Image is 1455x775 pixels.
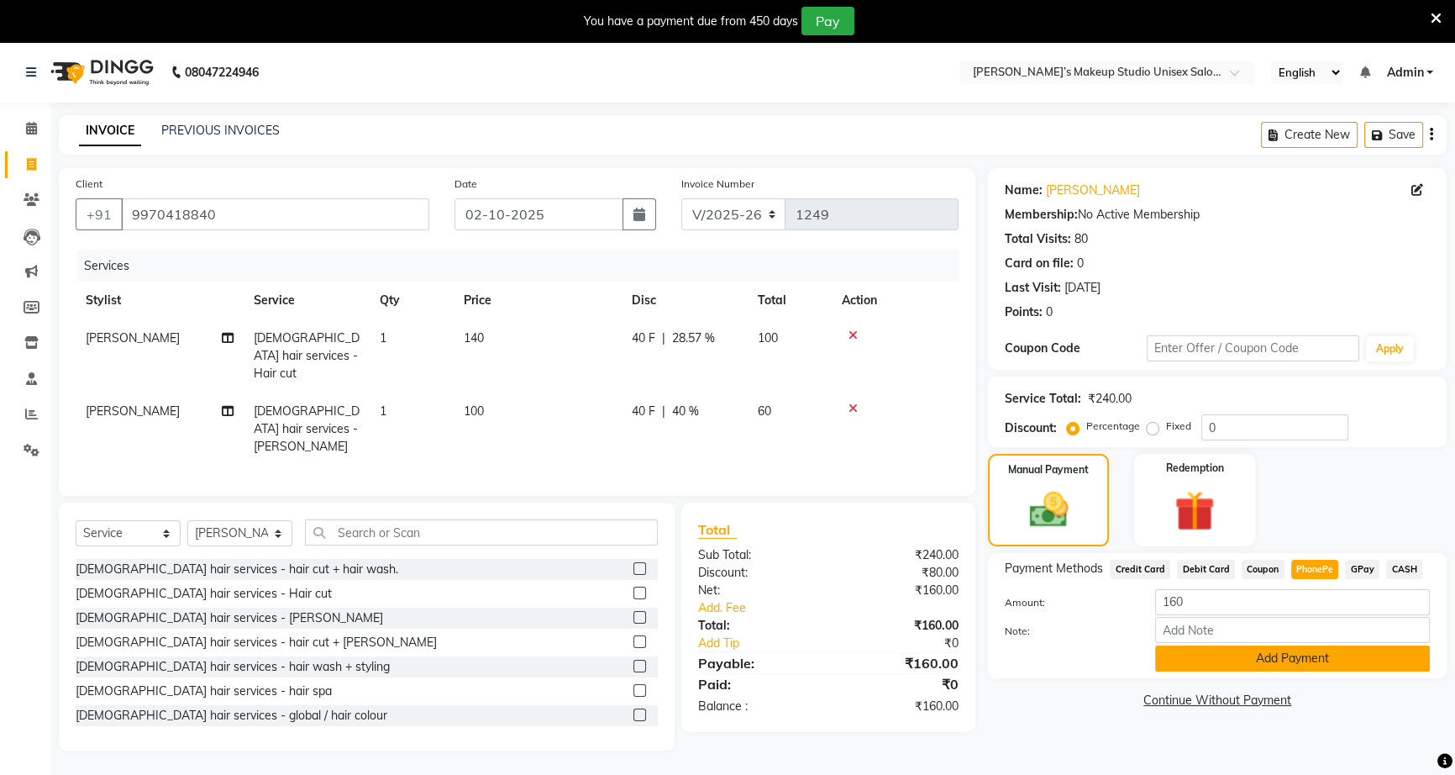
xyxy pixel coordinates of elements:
img: logo [43,49,158,96]
label: Invoice Number [681,177,754,192]
label: Client [76,177,102,192]
div: 0 [1046,303,1053,321]
div: [DATE] [1064,279,1100,297]
div: Total: [685,617,828,635]
div: Payable: [685,653,828,673]
div: Discount: [685,564,828,582]
span: 100 [758,330,778,345]
span: Credit Card [1110,560,1170,579]
span: 100 [464,403,484,419]
div: ₹160.00 [828,653,971,673]
div: [DEMOGRAPHIC_DATA] hair services - global / hair colour [76,707,387,725]
span: 40 % [672,403,699,420]
span: Debit Card [1177,560,1235,579]
span: Total [698,521,737,539]
div: Last Visit: [1005,279,1061,297]
th: Stylist [76,282,244,319]
label: Date [454,177,477,192]
a: Add. Fee [685,599,972,617]
button: Pay [801,7,854,35]
span: Coupon [1242,560,1284,579]
div: No Active Membership [1005,206,1430,224]
input: Search by Name/Mobile/Email/Code [121,198,429,230]
input: Search or Scan [305,519,658,546]
span: GPay [1345,560,1379,579]
div: Card on file: [1005,255,1074,272]
button: Create New [1261,122,1358,148]
th: Action [832,282,959,319]
div: Services [77,250,971,282]
span: Payment Methods [1005,560,1103,577]
th: Qty [370,282,454,319]
button: Add Payment [1155,646,1430,672]
span: PhonePe [1291,560,1339,579]
div: Coupon Code [1005,340,1147,357]
div: ₹0 [852,635,971,652]
input: Enter Offer / Coupon Code [1147,335,1359,361]
span: [PERSON_NAME] [86,403,180,419]
label: Redemption [1166,461,1224,476]
div: Total Visits: [1005,230,1071,248]
span: [DEMOGRAPHIC_DATA] hair services - [PERSON_NAME] [254,403,360,454]
div: ₹240.00 [828,546,971,564]
span: [DEMOGRAPHIC_DATA] hair services - Hair cut [254,330,360,381]
div: [DEMOGRAPHIC_DATA] hair services - Hair cut [76,585,332,603]
div: [DEMOGRAPHIC_DATA] hair services - hair cut + [PERSON_NAME] [76,634,437,651]
span: | [662,403,665,420]
a: INVOICE [79,116,141,146]
th: Price [454,282,622,319]
label: Fixed [1166,419,1191,434]
label: Note: [992,624,1142,639]
label: Percentage [1086,419,1140,434]
th: Total [748,282,832,319]
div: Net: [685,582,828,599]
img: _cash.svg [1017,488,1080,532]
div: [DEMOGRAPHIC_DATA] hair services - hair cut + hair wash. [76,561,398,578]
div: ₹240.00 [1088,390,1132,408]
span: 60 [758,403,771,419]
th: Service [244,282,370,319]
a: [PERSON_NAME] [1046,182,1140,199]
label: Manual Payment [1008,462,1089,477]
div: ₹160.00 [828,617,971,635]
span: 1 [380,330,386,345]
div: ₹80.00 [828,564,971,582]
div: [DEMOGRAPHIC_DATA] hair services - hair wash + styling [76,658,390,676]
div: Points: [1005,303,1043,321]
label: Amount: [992,595,1142,610]
span: [PERSON_NAME] [86,330,180,345]
a: Continue Without Payment [991,692,1443,709]
span: 40 F [632,403,655,420]
button: +91 [76,198,123,230]
div: 0 [1077,255,1084,272]
button: Save [1364,122,1423,148]
input: Amount [1155,589,1430,615]
div: [DEMOGRAPHIC_DATA] hair services - hair spa [76,683,332,700]
div: [DEMOGRAPHIC_DATA] hair services - [PERSON_NAME] [76,609,383,627]
div: 80 [1074,230,1088,248]
span: Admin [1386,64,1423,82]
span: 28.57 % [672,330,715,347]
div: ₹0 [828,674,971,694]
div: ₹160.00 [828,582,971,599]
div: Sub Total: [685,546,828,564]
span: | [662,330,665,347]
button: Apply [1366,336,1414,361]
a: PREVIOUS INVOICES [161,123,280,138]
div: Name: [1005,182,1043,199]
div: You have a payment due from 450 days [584,13,798,30]
span: 40 F [632,330,655,347]
input: Add Note [1155,617,1430,643]
a: Add Tip [685,635,853,652]
span: 140 [464,330,484,345]
div: Service Total: [1005,390,1081,408]
span: CASH [1386,560,1422,579]
img: _gift.svg [1162,486,1227,536]
th: Disc [622,282,748,319]
span: 1 [380,403,386,419]
div: Balance : [685,698,828,715]
div: ₹160.00 [828,698,971,715]
div: Membership: [1005,206,1078,224]
div: Discount: [1005,419,1057,437]
div: Paid: [685,674,828,694]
